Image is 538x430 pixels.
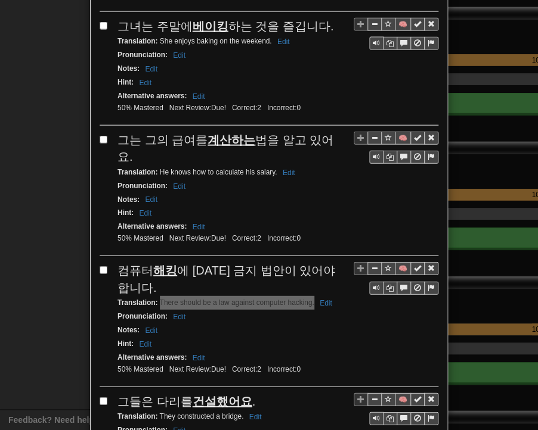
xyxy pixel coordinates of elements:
button: Edit [135,338,155,351]
u: 계산하는 [208,133,255,147]
button: Edit [189,220,209,233]
u: 건설했어요 [193,395,252,408]
small: There should be a law against computer hacking. [118,298,336,307]
u: 해킹 [153,264,177,277]
strong: Translation : [118,298,157,307]
button: Edit [169,310,189,323]
span: 2024-04-23 [211,365,226,373]
div: Sentence controls [354,18,438,51]
div: Sentence controls [354,393,438,426]
li: Incorrect: 0 [264,233,304,244]
button: Edit [189,90,209,103]
button: Edit [135,207,155,220]
small: She enjoys baking on the weekend. [118,37,293,45]
button: Edit [169,49,189,62]
strong: Alternative answers : [118,92,187,100]
button: 🧠 [395,18,411,31]
strong: Alternative answers : [118,353,187,362]
button: 🧠 [395,262,411,275]
button: Edit [274,35,293,48]
li: Correct: 2 [229,233,264,244]
button: 🧠 [395,393,411,406]
u: 베이킹 [193,20,228,33]
button: Edit [316,297,336,310]
strong: Alternative answers : [118,222,187,230]
button: Edit [279,166,299,179]
li: Next Review: [166,364,229,375]
span: 그녀는 주말에 하는 것을 즐깁니다. [118,20,333,33]
span: 컴퓨터 에 [DATE] 금지 법안이 있어야 합니다. [118,264,335,294]
strong: Translation : [118,412,157,420]
li: Incorrect: 0 [264,364,304,375]
strong: Notes : [118,326,140,334]
strong: Notes : [118,64,140,73]
li: 50% Mastered [115,103,166,113]
button: Edit [135,76,155,89]
button: 🧠 [395,132,411,145]
button: Edit [141,324,161,337]
li: Correct: 2 [229,103,264,113]
strong: Pronunciation : [118,51,168,59]
li: Next Review: [166,233,229,244]
div: Sentence controls [369,151,438,164]
li: Next Review: [166,103,229,113]
button: Edit [246,410,265,423]
strong: Pronunciation : [118,182,168,190]
strong: Translation : [118,168,157,176]
li: Incorrect: 0 [264,103,304,113]
strong: Hint : [118,208,134,217]
li: 50% Mastered [115,233,166,244]
div: Sentence controls [354,132,438,164]
strong: Translation : [118,37,157,45]
small: He knows how to calculate his salary. [118,168,298,176]
strong: Pronunciation : [118,312,168,320]
div: Sentence controls [354,262,438,295]
li: Correct: 2 [229,364,264,375]
strong: Notes : [118,195,140,204]
strong: Hint : [118,78,134,86]
button: Edit [169,180,189,193]
button: Edit [141,193,161,206]
li: 50% Mastered [115,364,166,375]
small: They constructed a bridge. [118,412,265,420]
span: 그들은 다리를 . [118,395,255,408]
span: 2024-04-24 [211,104,226,112]
div: Sentence controls [369,37,438,50]
span: 2024-04-23 [211,234,226,242]
div: Sentence controls [369,412,438,425]
strong: Hint : [118,339,134,348]
button: Edit [189,351,209,364]
span: 그는 그의 급여를 법을 알고 있어요. [118,133,333,164]
div: Sentence controls [369,282,438,295]
button: Edit [141,63,161,76]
